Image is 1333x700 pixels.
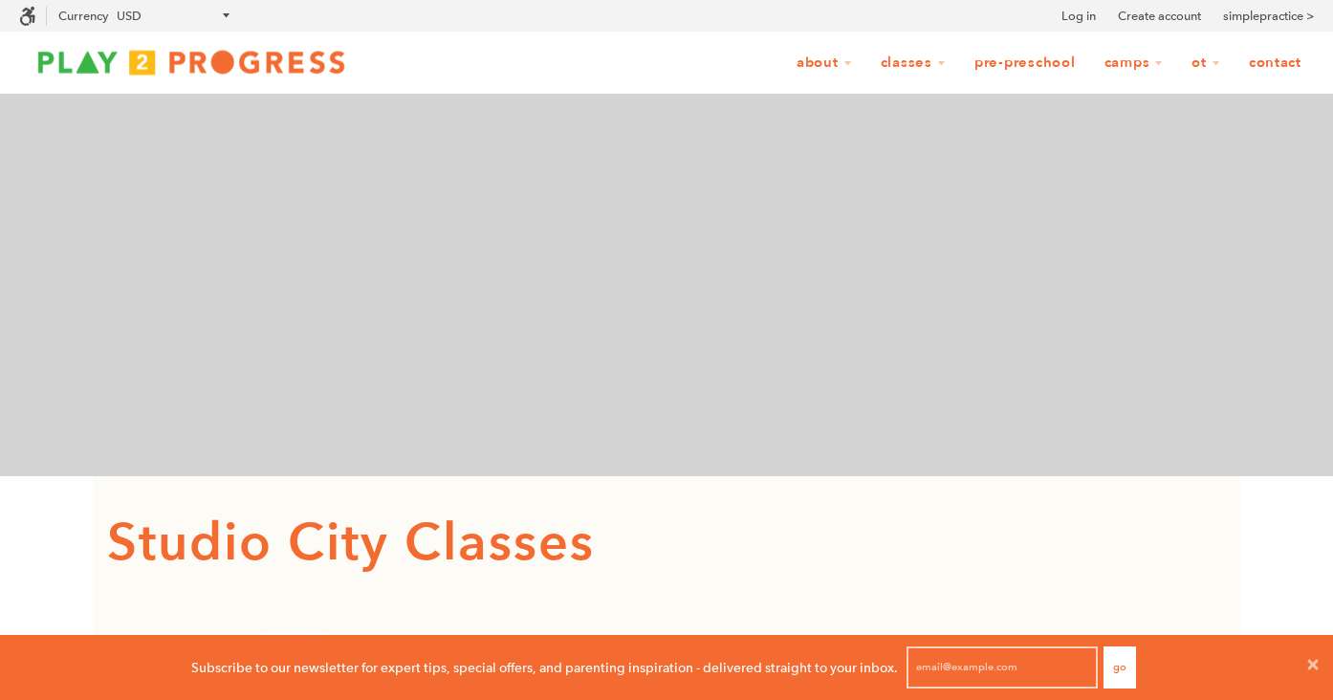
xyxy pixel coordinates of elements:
[19,43,363,81] img: Play2Progress logo
[868,45,958,81] a: Classes
[58,9,108,23] label: Currency
[907,646,1098,689] input: email@example.com
[1236,45,1314,81] a: Contact
[784,45,864,81] a: About
[1061,7,1096,26] a: Log in
[191,657,898,678] p: Subscribe to our newsletter for expert tips, special offers, and parenting inspiration - delivere...
[107,505,1226,582] h1: Studio City Classes
[1104,646,1136,689] button: Go
[1092,45,1176,81] a: Camps
[1179,45,1233,81] a: OT
[1118,7,1201,26] a: Create account
[962,45,1088,81] a: Pre-Preschool
[731,632,975,667] strong: About our classes:
[1223,7,1314,26] a: simplepractice >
